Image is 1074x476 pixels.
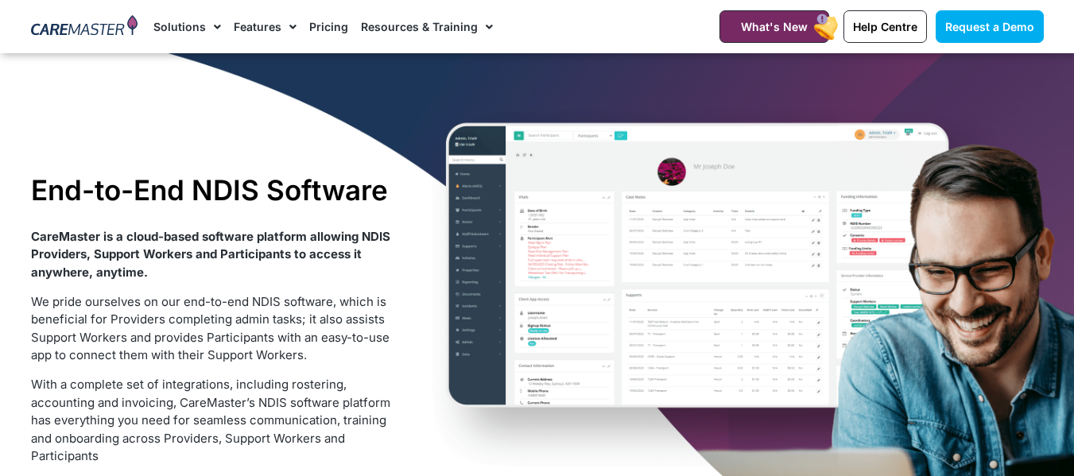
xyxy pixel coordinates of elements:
a: Help Centre [843,10,927,43]
span: Help Centre [853,20,917,33]
a: Request a Demo [936,10,1044,43]
a: What's New [719,10,829,43]
span: Request a Demo [945,20,1034,33]
strong: CareMaster is a cloud-based software platform allowing NDIS Providers, Support Workers and Partic... [31,229,390,280]
span: We pride ourselves on our end-to-end NDIS software, which is beneficial for Providers completing ... [31,294,390,363]
h1: End-to-End NDIS Software [31,173,396,207]
p: With a complete set of integrations, including rostering, accounting and invoicing, CareMaster’s ... [31,376,396,466]
span: What's New [741,20,808,33]
img: CareMaster Logo [31,15,138,39]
